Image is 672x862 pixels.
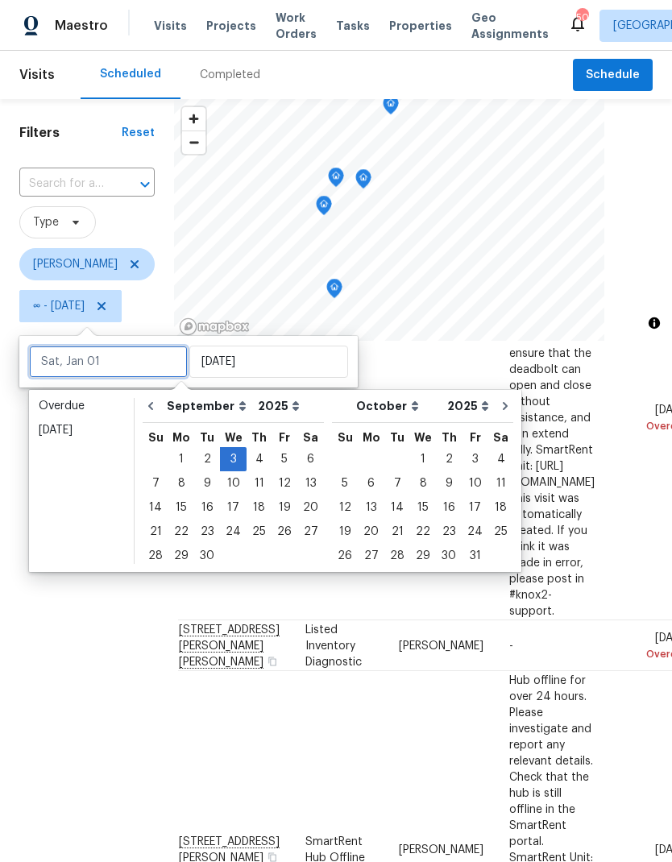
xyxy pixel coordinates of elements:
div: Map marker [316,196,332,221]
div: Sun Sep 14 2025 [143,495,168,520]
div: Wed Oct 08 2025 [410,471,436,495]
ul: Date picker shortcuts [33,394,130,568]
div: Map marker [328,168,344,193]
select: Year [254,394,304,418]
div: 19 [272,496,297,519]
span: Type [33,214,59,230]
div: 50 [576,10,587,26]
div: Fri Sep 26 2025 [272,520,297,544]
div: 4 [247,448,272,470]
input: Sat, Jan 01 [29,346,188,378]
span: Properties [389,18,452,34]
div: 9 [436,472,462,495]
div: 8 [168,472,194,495]
span: Tasks [336,20,370,31]
div: 3 [220,448,247,470]
div: 29 [410,545,436,567]
div: 11 [247,472,272,495]
canvas: Map [174,99,604,341]
div: 29 [168,545,194,567]
div: 7 [384,472,410,495]
span: Toggle attribution [649,314,659,332]
div: Sun Sep 21 2025 [143,520,168,544]
div: 22 [410,520,436,543]
div: Sun Oct 19 2025 [332,520,358,544]
div: 23 [194,520,220,543]
div: Wed Sep 03 2025 [220,447,247,471]
div: Sat Sep 06 2025 [297,447,324,471]
div: Thu Sep 04 2025 [247,447,272,471]
div: 9 [194,472,220,495]
abbr: Sunday [338,432,353,443]
div: Tue Sep 23 2025 [194,520,220,544]
button: Zoom in [182,107,205,131]
div: 16 [194,496,220,519]
abbr: Monday [363,432,380,443]
input: End date [189,346,348,378]
div: Mon Sep 01 2025 [168,447,194,471]
div: Tue Sep 16 2025 [194,495,220,520]
div: Thu Sep 11 2025 [247,471,272,495]
span: The lock has jammed while unlocking several times in the last 24 hours. Please check the installa... [509,218,595,616]
div: 16 [436,496,462,519]
div: 20 [297,496,324,519]
div: 10 [462,472,488,495]
span: [PERSON_NAME] [399,640,483,651]
div: 8 [410,472,436,495]
div: 13 [358,496,384,519]
div: 15 [168,496,194,519]
div: Fri Oct 31 2025 [462,544,488,568]
select: Month [163,394,254,418]
div: 26 [332,545,358,567]
div: Sat Oct 11 2025 [488,471,513,495]
div: Fri Oct 24 2025 [462,520,488,544]
button: Schedule [573,59,653,92]
div: 2 [436,448,462,470]
div: Tue Sep 02 2025 [194,447,220,471]
div: Map marker [383,95,399,120]
div: Thu Oct 09 2025 [436,471,462,495]
div: 25 [247,520,272,543]
div: 22 [168,520,194,543]
div: 1 [410,448,436,470]
div: Wed Oct 01 2025 [410,447,436,471]
div: Thu Oct 02 2025 [436,447,462,471]
abbr: Tuesday [200,432,214,443]
div: Sat Sep 27 2025 [297,520,324,544]
div: Mon Oct 20 2025 [358,520,384,544]
input: Search for an address... [19,172,110,197]
div: Wed Sep 10 2025 [220,471,247,495]
span: - [509,640,513,651]
div: 10 [220,472,247,495]
div: 28 [143,545,168,567]
button: Copy Address [265,653,280,668]
div: 30 [436,545,462,567]
div: Tue Oct 07 2025 [384,471,410,495]
div: Sun Oct 05 2025 [332,471,358,495]
div: Sat Oct 18 2025 [488,495,513,520]
div: Fri Sep 12 2025 [272,471,297,495]
div: 4 [488,448,513,470]
div: 7 [143,472,168,495]
div: Mon Sep 15 2025 [168,495,194,520]
div: 2 [194,448,220,470]
div: 5 [332,472,358,495]
div: Sat Oct 25 2025 [488,520,513,544]
div: Fri Sep 05 2025 [272,447,297,471]
div: Sun Oct 26 2025 [332,544,358,568]
div: 18 [488,496,513,519]
div: 28 [384,545,410,567]
div: Sun Sep 07 2025 [143,471,168,495]
select: Year [443,394,493,418]
div: Thu Oct 30 2025 [436,544,462,568]
div: 6 [358,472,384,495]
div: Sun Sep 28 2025 [143,544,168,568]
div: Sun Oct 12 2025 [332,495,358,520]
div: Wed Sep 17 2025 [220,495,247,520]
abbr: Thursday [251,432,267,443]
div: Thu Oct 23 2025 [436,520,462,544]
div: 5 [272,448,297,470]
div: 3 [462,448,488,470]
div: 17 [220,496,247,519]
